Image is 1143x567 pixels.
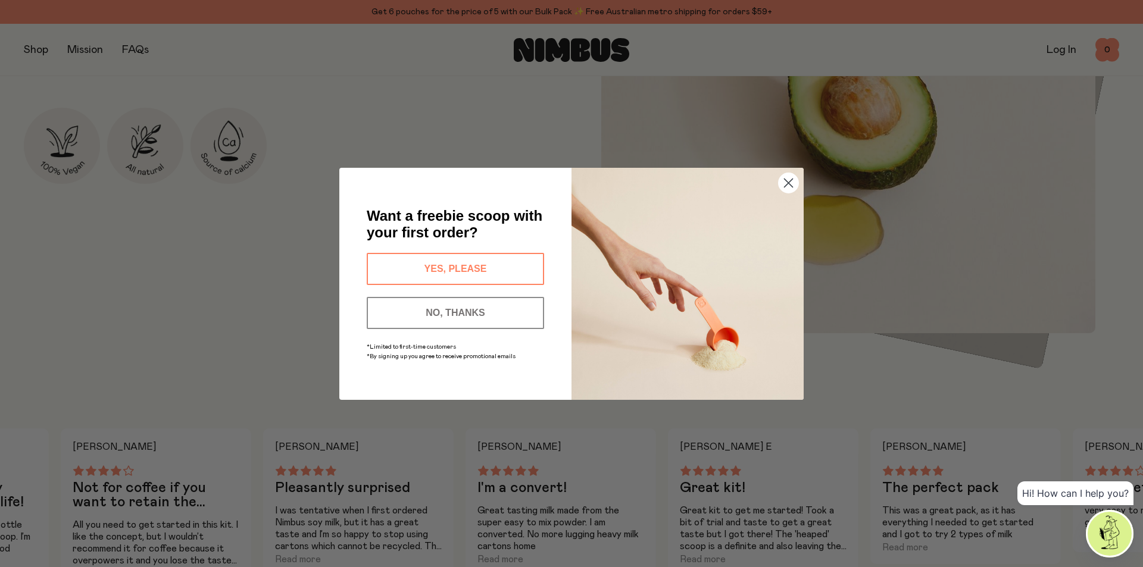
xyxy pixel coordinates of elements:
[571,168,804,400] img: c0d45117-8e62-4a02-9742-374a5db49d45.jpeg
[1017,481,1133,505] div: Hi! How can I help you?
[1088,512,1132,556] img: agent
[367,353,516,359] span: *By signing up you agree to receive promotional emails
[367,208,542,240] span: Want a freebie scoop with your first order?
[367,297,544,329] button: NO, THANKS
[367,344,456,350] span: *Limited to first-time customers
[778,173,799,193] button: Close dialog
[367,253,544,285] button: YES, PLEASE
